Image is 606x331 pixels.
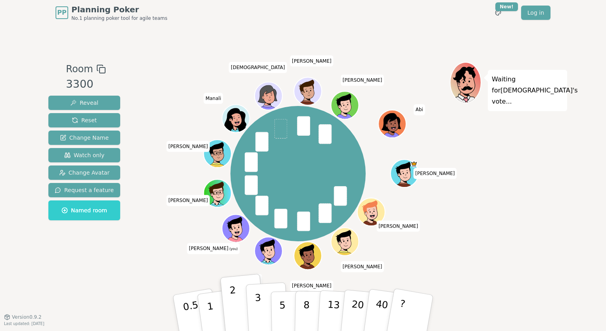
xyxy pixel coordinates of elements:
span: Click to change your name [166,141,210,152]
span: No.1 planning poker tool for agile teams [71,15,167,21]
button: Reset [48,113,120,127]
button: Request a feature [48,183,120,197]
button: New! [491,6,505,20]
a: PPPlanning PokerNo.1 planning poker tool for agile teams [56,4,167,21]
button: Watch only [48,148,120,162]
div: New! [495,2,518,11]
span: Room [66,62,93,76]
span: Change Avatar [59,169,110,177]
button: Reveal [48,96,120,110]
a: Log in [521,6,550,20]
span: (you) [228,248,238,251]
span: Request a feature [55,186,114,194]
span: Click to change your name [290,281,334,292]
span: Planning Poker [71,4,167,15]
span: Named room [61,206,107,214]
span: Click to change your name [166,195,210,206]
span: Watch only [64,151,105,159]
span: Click to change your name [187,243,240,254]
button: Named room [48,200,120,220]
button: Version0.9.2 [4,314,42,320]
span: Version 0.9.2 [12,314,42,320]
span: Last updated: [DATE] [4,321,44,326]
span: Click to change your name [413,168,457,179]
span: Click to change your name [254,274,262,285]
p: 2 [229,285,240,328]
span: Dan is the host [411,161,418,168]
button: Change Name [48,131,120,145]
span: Change Name [60,134,109,142]
span: Click to change your name [341,75,384,86]
button: Click to change your avatar [223,216,249,242]
p: Waiting for [DEMOGRAPHIC_DATA] 's vote... [492,74,563,107]
span: Click to change your name [203,93,223,104]
span: Click to change your name [376,221,420,232]
span: Reveal [70,99,98,107]
span: Reset [72,116,97,124]
button: Change Avatar [48,165,120,180]
span: Click to change your name [290,56,334,67]
span: Click to change your name [414,104,425,115]
span: Click to change your name [229,62,287,73]
div: 3300 [66,76,105,92]
span: Click to change your name [341,261,384,272]
span: PP [57,8,66,17]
